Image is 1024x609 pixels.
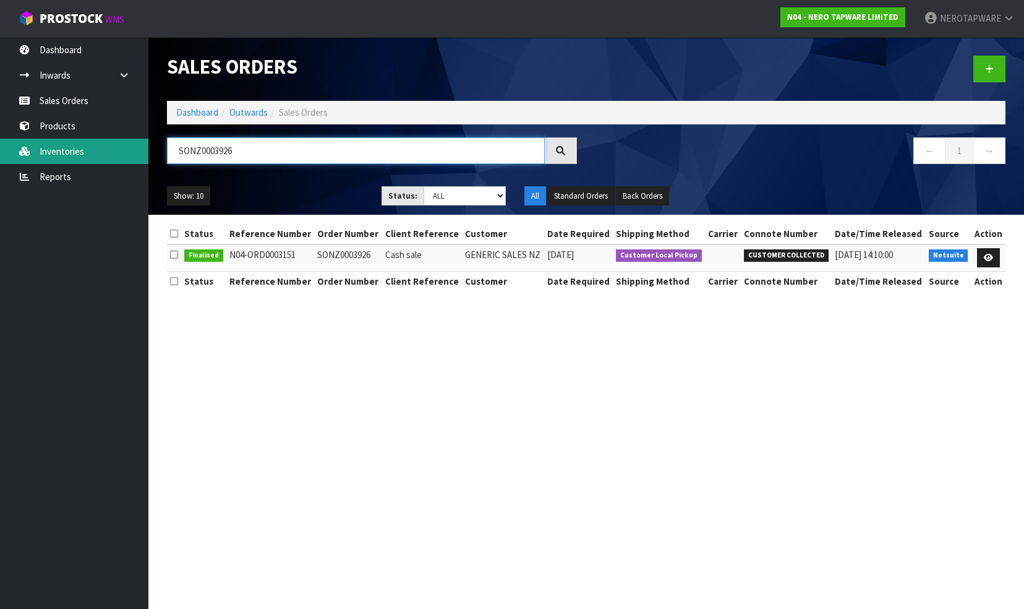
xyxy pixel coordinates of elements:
span: ProStock [40,11,103,27]
th: Order Number [314,224,382,244]
th: Reference Number [226,271,315,291]
th: Client Reference [382,224,462,244]
h1: Sales Orders [167,56,577,78]
th: Date Required [544,271,613,291]
th: Date Required [544,224,613,244]
th: Customer [462,271,544,291]
span: Netsuite [929,249,968,262]
th: Status [181,224,226,244]
th: Reference Number [226,224,315,244]
span: Sales Orders [279,106,328,118]
th: Status [181,271,226,291]
a: Dashboard [176,106,218,118]
th: Order Number [314,271,382,291]
th: Action [971,271,1005,291]
button: All [524,186,546,206]
th: Shipping Method [613,271,705,291]
th: Carrier [705,271,741,291]
button: Show: 10 [167,186,210,206]
a: 1 [945,137,973,164]
th: Client Reference [382,271,462,291]
span: [DATE] 14:10:00 [835,249,893,261]
strong: N04 - NERO TAPWARE LIMITED [787,12,898,22]
a: Outwards [229,106,268,118]
td: GENERIC SALES NZ [462,244,544,271]
th: Action [971,224,1005,244]
td: N04-ORD0003151 [226,244,315,271]
span: Customer Local Pickup [616,249,702,262]
td: SONZ0003926 [314,244,382,271]
th: Date/Time Released [832,224,926,244]
th: Date/Time Released [832,271,926,291]
span: NEROTAPWARE [940,12,1001,24]
th: Connote Number [741,271,832,291]
span: CUSTOMER COLLECTED [744,249,829,262]
a: ← [913,137,946,164]
th: Carrier [705,224,741,244]
button: Standard Orders [547,186,615,206]
th: Source [926,224,971,244]
a: → [973,137,1005,164]
span: Finalised [184,249,223,262]
th: Connote Number [741,224,832,244]
button: Back Orders [616,186,669,206]
small: WMS [105,14,124,25]
strong: Status: [388,191,417,201]
th: Shipping Method [613,224,705,244]
td: Cash sale [382,244,462,271]
img: cube-alt.png [19,11,34,26]
nav: Page navigation [595,137,1005,168]
th: Source [926,271,971,291]
span: [DATE] [547,249,574,261]
input: Search sales orders [167,137,545,164]
th: Customer [462,224,544,244]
